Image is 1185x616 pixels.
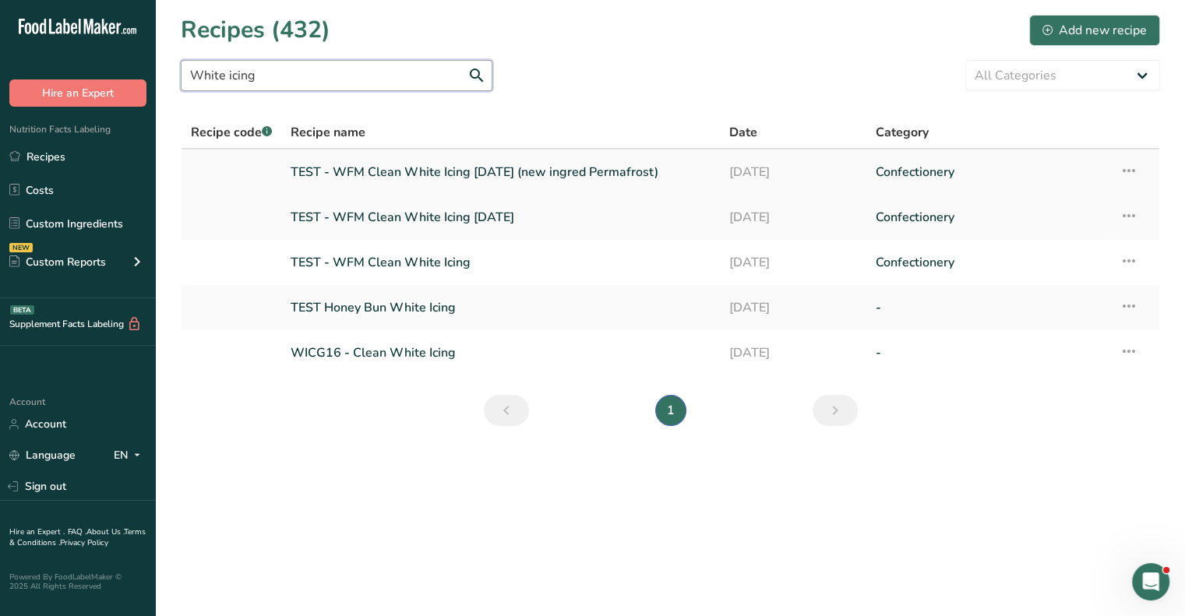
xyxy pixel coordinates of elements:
[10,305,34,315] div: BETA
[9,526,146,548] a: Terms & Conditions .
[729,156,857,188] a: [DATE]
[813,395,858,426] a: Next page
[9,79,146,107] button: Hire an Expert
[729,123,757,142] span: Date
[291,156,711,188] a: TEST - WFM Clean White Icing [DATE] (new ingred Permafrost)
[291,336,711,369] a: WICG16 - Clean White Icing
[1029,15,1160,46] button: Add new recipe
[9,526,65,537] a: Hire an Expert .
[729,291,857,324] a: [DATE]
[1042,21,1147,40] div: Add new recipe
[60,537,108,548] a: Privacy Policy
[9,243,33,252] div: NEW
[876,201,1101,234] a: Confectionery
[181,60,492,91] input: Search for recipe
[68,526,86,537] a: FAQ .
[876,291,1101,324] a: -
[291,246,711,279] a: TEST - WFM Clean White Icing
[729,201,857,234] a: [DATE]
[9,254,106,270] div: Custom Reports
[876,246,1101,279] a: Confectionery
[9,442,76,469] a: Language
[876,123,929,142] span: Category
[181,12,330,48] h1: Recipes (432)
[484,395,529,426] a: Previous page
[876,156,1101,188] a: Confectionery
[876,336,1101,369] a: -
[291,201,711,234] a: TEST - WFM Clean White Icing [DATE]
[291,123,365,142] span: Recipe name
[9,572,146,591] div: Powered By FoodLabelMaker © 2025 All Rights Reserved
[114,446,146,465] div: EN
[86,526,124,537] a: About Us .
[729,246,857,279] a: [DATE]
[291,291,711,324] a: TEST Honey Bun White Icing
[729,336,857,369] a: [DATE]
[191,124,272,141] span: Recipe code
[1132,563,1169,600] iframe: Intercom live chat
